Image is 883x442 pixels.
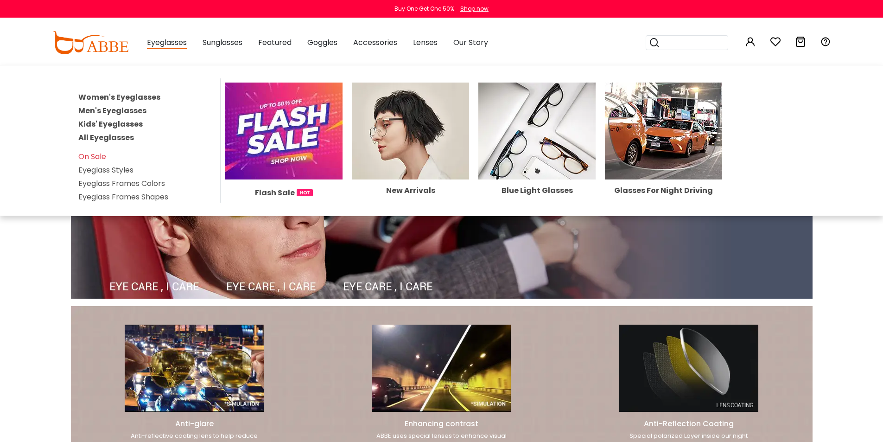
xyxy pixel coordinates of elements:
span: Goggles [307,37,337,48]
div: Glasses For Night Driving [605,187,722,194]
img: 1578902542567017282.jpg [125,325,264,412]
a: Kids' Eyeglasses [78,119,143,129]
a: Eyeglass Styles [78,165,133,175]
img: 1578902546049086684.jpg [619,325,758,412]
div: Blue Light Glasses [478,187,596,194]
img: Flash Sale [225,83,343,179]
a: Flash Sale [225,125,343,199]
span: Featured [258,37,292,48]
a: All Eyeglasses [78,132,134,143]
img: abbeglasses.com [52,31,128,54]
span: Eyeglasses [147,37,187,49]
a: Eyeglass Frames Shapes [78,192,168,202]
img: Blue Light Glasses [478,83,596,179]
a: Shop now [456,5,489,13]
a: Men's Eyeglasses [78,105,146,116]
img: 1724998894317IetNH.gif [297,189,313,196]
span: Flash Sale [255,187,295,199]
span: Lenses [413,37,438,48]
span: Accessories [353,37,397,48]
a: Eyeglass Frames Colors [78,178,165,189]
img: New Arrivals [352,83,469,179]
img: 1578641930206065296.jpg [372,325,511,412]
h6: Anti-glare [125,419,264,428]
img: Glasses For Night Driving [605,83,722,179]
a: Women's Eyeglasses [78,92,160,102]
a: New Arrivals [352,125,469,194]
a: Glasses For Night Driving [605,125,722,194]
span: Sunglasses [203,37,242,48]
span: Our Story [453,37,488,48]
a: Blue Light Glasses [478,125,596,194]
a: On Sale [78,151,106,162]
div: Shop now [460,5,489,13]
div: Buy One Get One 50% [394,5,454,13]
h6: Anti-Reflection Coating [619,419,758,428]
h6: Enhancing contrast [372,419,511,428]
div: New Arrivals [352,187,469,194]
